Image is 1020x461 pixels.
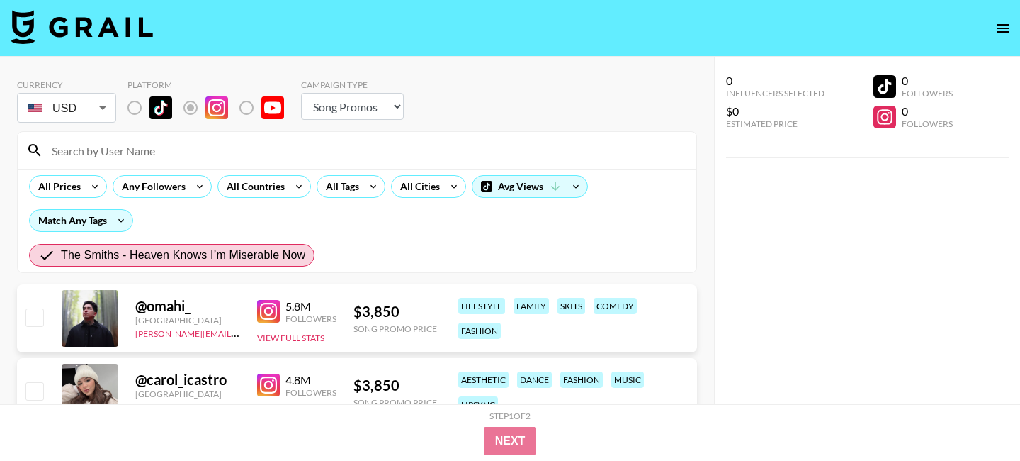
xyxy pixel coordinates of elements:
[458,396,498,413] div: lipsync
[458,323,501,339] div: fashion
[353,377,437,394] div: $ 3,850
[43,139,688,162] input: Search by User Name
[205,96,228,119] img: Instagram
[489,411,531,421] div: Step 1 of 2
[353,323,437,334] div: Song Promo Price
[902,118,953,129] div: Followers
[484,427,537,455] button: Next
[902,74,953,88] div: 0
[285,387,336,398] div: Followers
[301,79,404,90] div: Campaign Type
[594,298,637,314] div: comedy
[11,10,153,44] img: Grail Talent
[353,303,437,321] div: $ 3,850
[902,88,953,99] div: Followers
[135,315,240,326] div: [GEOGRAPHIC_DATA]
[285,299,336,313] div: 5.8M
[285,373,336,387] div: 4.8M
[135,297,240,315] div: @ omahi_
[517,372,552,388] div: dance
[472,176,587,197] div: Avg Views
[726,74,824,88] div: 0
[257,300,280,323] img: Instagram
[458,372,509,388] div: aesthetic
[285,313,336,324] div: Followers
[20,96,113,121] div: USD
[353,397,437,408] div: Song Promo Price
[726,118,824,129] div: Estimated Price
[135,389,240,399] div: [GEOGRAPHIC_DATA]
[514,298,549,314] div: family
[127,93,295,123] div: List locked to Instagram.
[113,176,188,197] div: Any Followers
[560,372,603,388] div: fashion
[458,298,505,314] div: lifestyle
[61,247,305,264] span: The Smiths - Heaven Knows I’m Miserable Now
[261,96,284,119] img: YouTube
[218,176,288,197] div: All Countries
[257,333,324,343] button: View Full Stats
[989,14,1017,43] button: open drawer
[726,88,824,99] div: Influencers Selected
[257,374,280,396] img: Instagram
[726,104,824,118] div: $0
[30,176,84,197] div: All Prices
[949,390,1003,444] iframe: Drift Widget Chat Controller
[902,104,953,118] div: 0
[17,79,116,90] div: Currency
[135,326,345,339] a: [PERSON_NAME][EMAIL_ADDRESS][DOMAIN_NAME]
[317,176,362,197] div: All Tags
[392,176,443,197] div: All Cities
[611,372,644,388] div: music
[557,298,585,314] div: skits
[30,210,132,231] div: Match Any Tags
[135,371,240,389] div: @ carol_icastro
[127,79,295,90] div: Platform
[149,96,172,119] img: TikTok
